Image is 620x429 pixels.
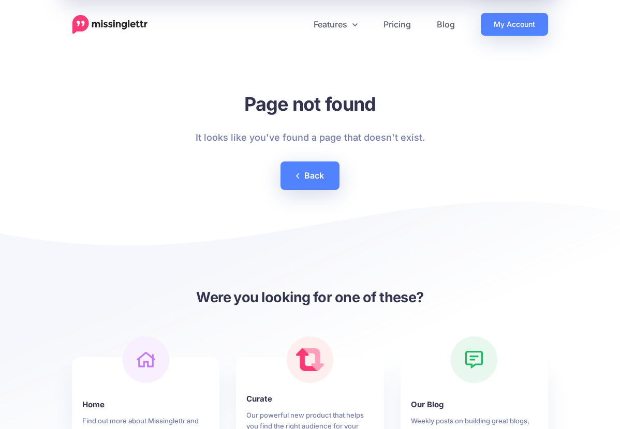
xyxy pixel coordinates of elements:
[72,287,548,308] h3: Were you looking for one of these?
[196,92,425,116] h1: Page not found
[281,161,339,190] a: Back
[296,348,324,371] img: curate.png
[424,13,468,36] a: Blog
[301,13,371,36] a: Features
[196,129,425,146] p: It looks like you've found a page that doesn't exist.
[371,13,424,36] a: Pricing
[246,393,373,405] b: Curate
[82,398,209,410] b: Home
[481,13,548,36] a: My Account
[411,398,538,410] b: Our Blog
